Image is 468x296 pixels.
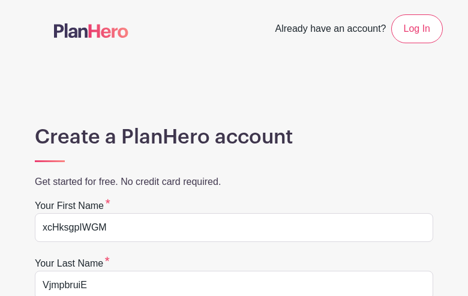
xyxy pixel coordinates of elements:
span: Already have an account? [275,17,386,43]
input: e.g. Julie [35,213,433,242]
a: Log In [391,14,443,43]
label: Your last name [35,256,110,271]
h1: Create a PlanHero account [35,125,433,149]
p: Get started for free. No credit card required. [35,175,433,189]
label: Your first name [35,199,110,213]
img: logo-507f7623f17ff9eddc593b1ce0a138ce2505c220e1c5a4e2b4648c50719b7d32.svg [54,23,128,38]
